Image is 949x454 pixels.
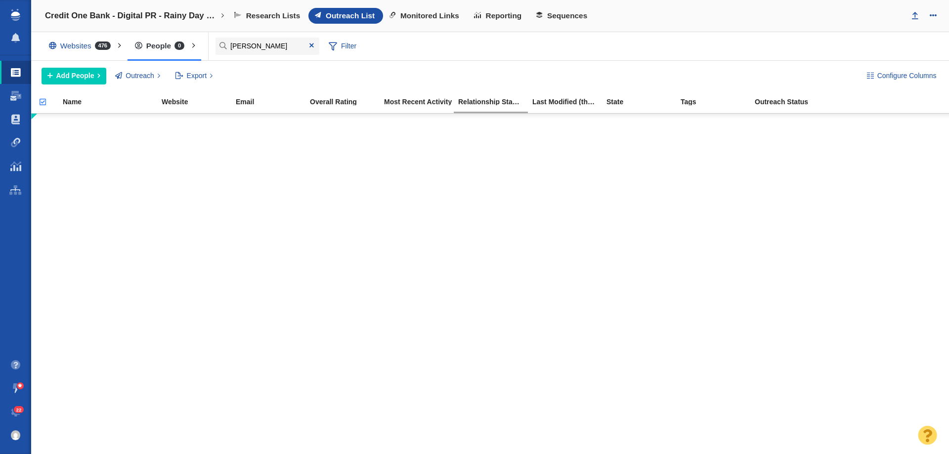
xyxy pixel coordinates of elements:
[56,71,94,81] span: Add People
[236,98,309,107] a: Email
[326,11,375,20] span: Outreach List
[126,71,154,81] span: Outreach
[383,8,468,24] a: Monitored Links
[162,98,235,107] a: Website
[110,68,166,84] button: Outreach
[755,98,828,105] div: Outreach Status
[606,98,680,107] a: State
[42,68,106,84] button: Add People
[63,98,161,107] a: Name
[606,98,680,105] div: State
[95,41,111,50] span: 476
[63,98,161,105] div: Name
[323,37,362,56] span: Filter
[236,98,309,105] div: Email
[877,71,937,81] span: Configure Columns
[458,98,531,107] a: Relationship Stage
[246,11,301,20] span: Research Lists
[400,11,459,20] span: Monitored Links
[308,8,383,24] a: Outreach List
[42,35,123,57] div: Websites
[11,9,20,21] img: buzzstream_logo_iconsimple.png
[530,8,596,24] a: Sequences
[11,430,21,440] img: c9363fb76f5993e53bff3b340d5c230a
[458,98,531,105] div: Relationship Stage
[170,68,218,84] button: Export
[384,98,457,105] div: Most Recent Activity
[861,68,942,84] button: Configure Columns
[228,8,308,24] a: Research Lists
[486,11,522,20] span: Reporting
[162,98,235,105] div: Website
[547,11,587,20] span: Sequences
[310,98,383,107] a: Overall Rating
[45,11,218,21] h4: Credit One Bank - Digital PR - Rainy Day Fund
[187,71,207,81] span: Export
[310,98,383,105] div: Overall Rating
[532,98,605,105] div: Date the Contact information in this project was last edited
[216,38,319,55] input: Search
[681,98,754,107] a: Tags
[468,8,530,24] a: Reporting
[14,406,24,413] span: 22
[532,98,605,107] a: Last Modified (this project)
[681,98,754,105] div: Tags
